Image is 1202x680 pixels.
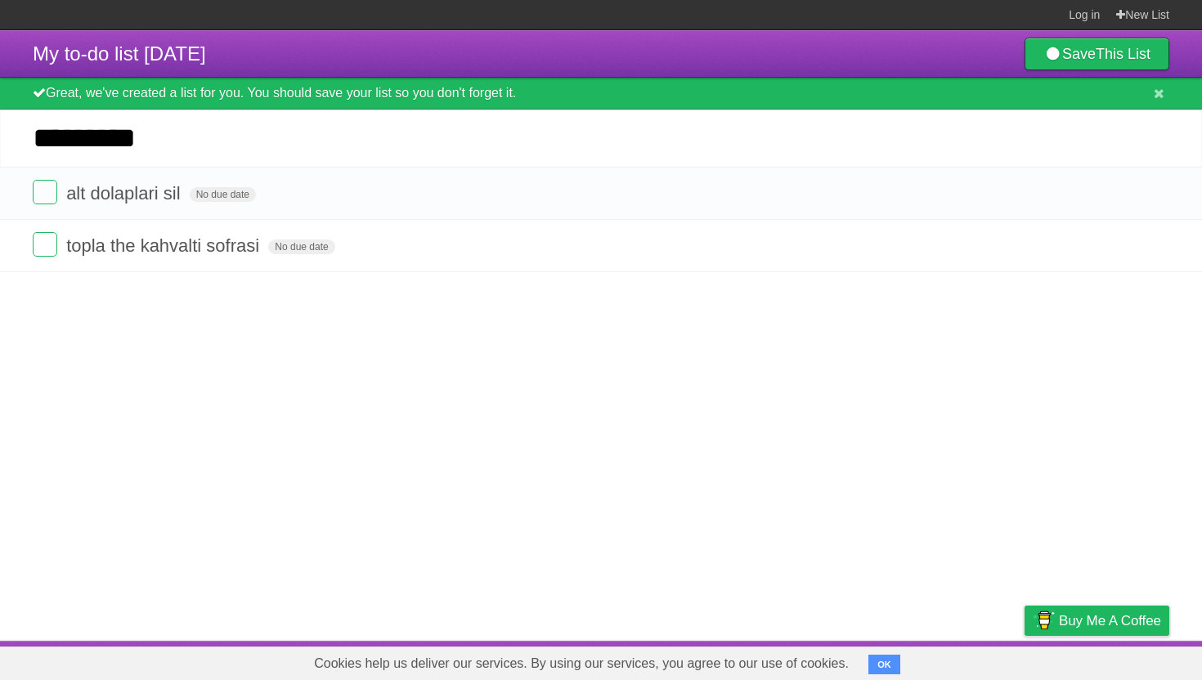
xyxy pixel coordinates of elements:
[298,647,865,680] span: Cookies help us deliver our services. By using our services, you agree to our use of cookies.
[1033,606,1055,634] img: Buy me a coffee
[66,235,263,256] span: topla the kahvalti sofrasi
[861,645,927,676] a: Developers
[190,187,256,202] span: No due date
[1096,46,1150,62] b: This List
[1059,606,1161,635] span: Buy me a coffee
[868,655,900,674] button: OK
[1066,645,1169,676] a: Suggest a feature
[33,180,57,204] label: Done
[948,645,984,676] a: Terms
[1003,645,1046,676] a: Privacy
[33,232,57,257] label: Done
[807,645,841,676] a: About
[33,42,206,65] span: My to-do list [DATE]
[66,183,184,204] span: alt dolaplari sil
[1025,38,1169,70] a: SaveThis List
[1025,606,1169,636] a: Buy me a coffee
[268,239,334,254] span: No due date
